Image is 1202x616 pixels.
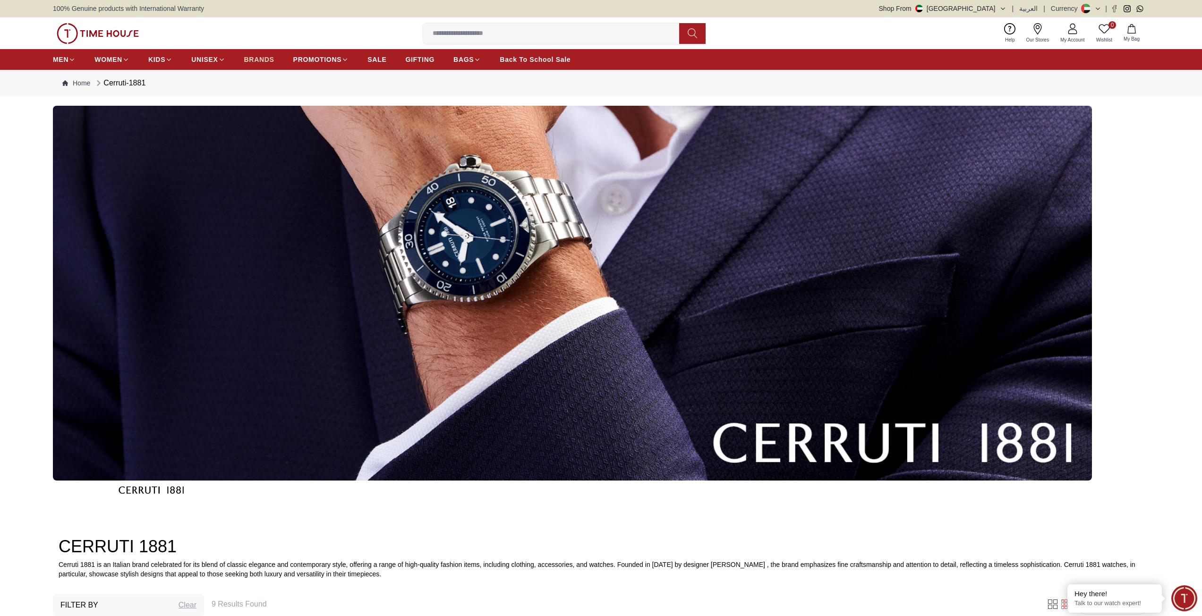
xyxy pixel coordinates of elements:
[119,457,184,523] img: ...
[1043,4,1045,13] span: |
[1136,5,1143,12] a: Whatsapp
[1118,22,1145,44] button: My Bag
[1057,36,1089,43] span: My Account
[94,55,122,64] span: WOMEN
[53,106,1092,481] img: ...
[500,55,571,64] span: Back To School Sale
[1120,35,1143,42] span: My Bag
[1012,4,1014,13] span: |
[367,55,386,64] span: SALE
[915,5,923,12] img: United Arab Emirates
[1124,5,1131,12] a: Instagram
[62,78,90,88] a: Home
[53,51,76,68] a: MEN
[1092,36,1116,43] span: Wishlist
[191,51,225,68] a: UNISEX
[53,55,68,64] span: MEN
[60,599,98,611] h3: Filter By
[1111,5,1118,12] a: Facebook
[1074,589,1155,599] div: Hey there!
[1023,36,1053,43] span: Our Stores
[148,55,165,64] span: KIDS
[1171,585,1197,611] div: Chat Widget
[212,599,1035,610] h6: 9 Results Found
[367,51,386,68] a: SALE
[94,77,145,89] div: Cerruti-1881
[1019,4,1038,13] button: العربية
[244,55,274,64] span: BRANDS
[179,599,196,611] div: Clear
[57,23,139,44] img: ...
[53,70,1149,96] nav: Breadcrumb
[405,55,435,64] span: GIFTING
[148,51,172,68] a: KIDS
[94,51,129,68] a: WOMEN
[1074,599,1155,608] p: Talk to our watch expert!
[293,51,349,68] a: PROMOTIONS
[405,51,435,68] a: GIFTING
[59,537,1143,556] h2: CERRUTI 1881
[879,4,1006,13] button: Shop From[GEOGRAPHIC_DATA]
[1001,36,1019,43] span: Help
[453,51,481,68] a: BAGS
[453,55,474,64] span: BAGS
[293,55,342,64] span: PROMOTIONS
[191,55,218,64] span: UNISEX
[500,51,571,68] a: Back To School Sale
[1021,21,1055,45] a: Our Stores
[244,51,274,68] a: BRANDS
[1091,21,1118,45] a: 0Wishlist
[53,4,204,13] span: 100% Genuine products with International Warranty
[1108,21,1116,29] span: 0
[1051,4,1082,13] div: Currency
[59,560,1143,579] p: Cerruti 1881 is an Italian brand celebrated for its blend of classic elegance and contemporary st...
[1105,4,1107,13] span: |
[999,21,1021,45] a: Help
